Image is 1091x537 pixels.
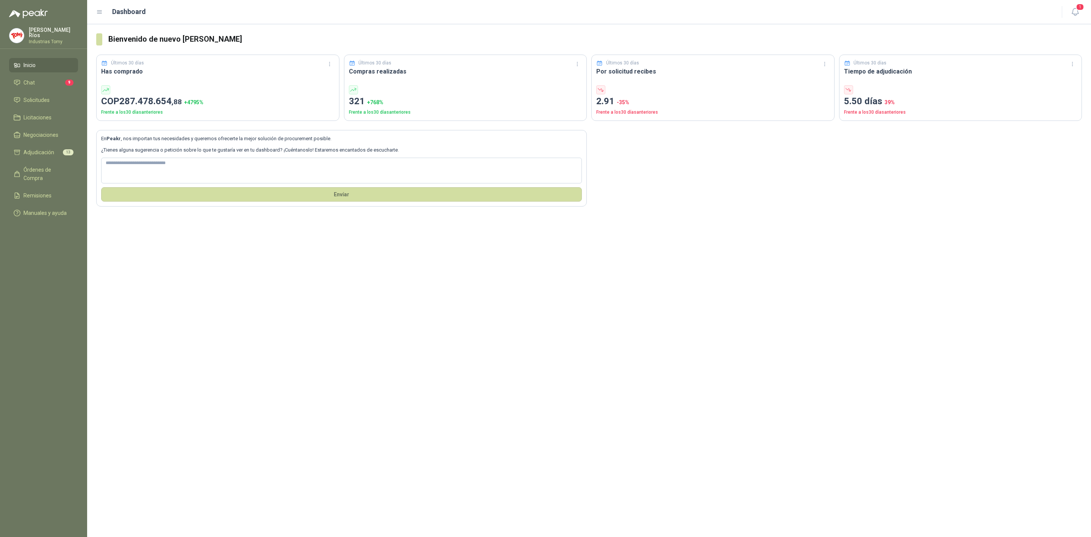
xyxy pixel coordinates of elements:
[23,131,58,139] span: Negociaciones
[29,27,78,38] p: [PERSON_NAME] Ríos
[844,67,1077,76] h3: Tiempo de adjudicación
[63,149,73,155] span: 13
[596,109,830,116] p: Frente a los 30 días anteriores
[101,67,334,76] h3: Has comprado
[112,6,146,17] h1: Dashboard
[1068,5,1082,19] button: 1
[9,110,78,125] a: Licitaciones
[101,94,334,109] p: COP
[29,39,78,44] p: Industrias Tomy
[101,109,334,116] p: Frente a los 30 días anteriores
[23,148,54,157] span: Adjudicación
[106,136,121,141] b: Peakr
[119,96,182,106] span: 287.478.654
[101,187,582,202] button: Envíar
[23,191,52,200] span: Remisiones
[617,99,629,105] span: -35 %
[9,206,78,220] a: Manuales y ayuda
[65,80,73,86] span: 9
[23,78,35,87] span: Chat
[9,128,78,142] a: Negociaciones
[844,94,1077,109] p: 5.50 días
[367,99,383,105] span: + 768 %
[9,145,78,160] a: Adjudicación13
[9,163,78,185] a: Órdenes de Compra
[23,209,67,217] span: Manuales y ayuda
[9,58,78,72] a: Inicio
[23,166,71,182] span: Órdenes de Compra
[844,109,1077,116] p: Frente a los 30 días anteriores
[108,33,1082,45] h3: Bienvenido de nuevo [PERSON_NAME]
[1076,3,1084,11] span: 1
[596,67,830,76] h3: Por solicitud recibes
[349,109,582,116] p: Frente a los 30 días anteriores
[111,59,144,67] p: Últimos 30 días
[358,59,391,67] p: Últimos 30 días
[23,96,50,104] span: Solicitudes
[9,188,78,203] a: Remisiones
[885,99,895,105] span: 39 %
[596,94,830,109] p: 2.91
[9,9,48,18] img: Logo peakr
[23,61,36,69] span: Inicio
[184,99,203,105] span: + 4795 %
[101,135,582,142] p: En , nos importan tus necesidades y queremos ofrecerte la mejor solución de procurement posible.
[9,75,78,90] a: Chat9
[349,67,582,76] h3: Compras realizadas
[23,113,52,122] span: Licitaciones
[606,59,639,67] p: Últimos 30 días
[9,93,78,107] a: Solicitudes
[101,146,582,154] p: ¿Tienes alguna sugerencia o petición sobre lo que te gustaría ver en tu dashboard? ¡Cuéntanoslo! ...
[9,28,24,43] img: Company Logo
[349,94,582,109] p: 321
[172,97,182,106] span: ,88
[853,59,886,67] p: Últimos 30 días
